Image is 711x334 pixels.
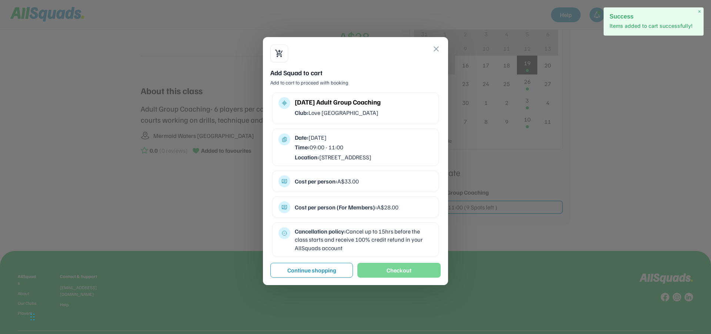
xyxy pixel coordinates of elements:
[295,109,433,117] div: Love [GEOGRAPHIC_DATA]
[698,9,701,15] span: ×
[270,79,441,86] div: Add to cart to proceed with booking
[295,153,433,161] div: [STREET_ADDRESS]
[610,13,698,20] h2: Success
[281,100,287,106] button: multitrack_audio
[295,143,310,151] strong: Time:
[295,177,433,185] div: A$33.00
[295,204,377,211] strong: Cost per person (For Members):
[610,22,698,30] p: Items added to cart successfully!
[295,134,308,141] strong: Date:
[295,153,319,161] strong: Location:
[357,263,441,278] button: Checkout
[295,109,308,116] strong: Club:
[275,49,284,58] button: shopping_cart_checkout
[295,203,433,211] div: A$28.00
[295,97,433,107] div: [DATE] Adult Group Coaching
[295,227,433,252] div: Cancel up to 15hrs before the class starts and receive 100% credit refund in your AllSquads account
[270,263,353,278] button: Continue shopping
[295,143,433,151] div: 09:00 - 11:00
[432,44,441,53] button: close
[295,228,346,235] strong: Cancellation policy:
[270,68,441,77] div: Add Squad to cart
[295,133,433,142] div: [DATE]
[295,178,337,185] strong: Cost per person:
